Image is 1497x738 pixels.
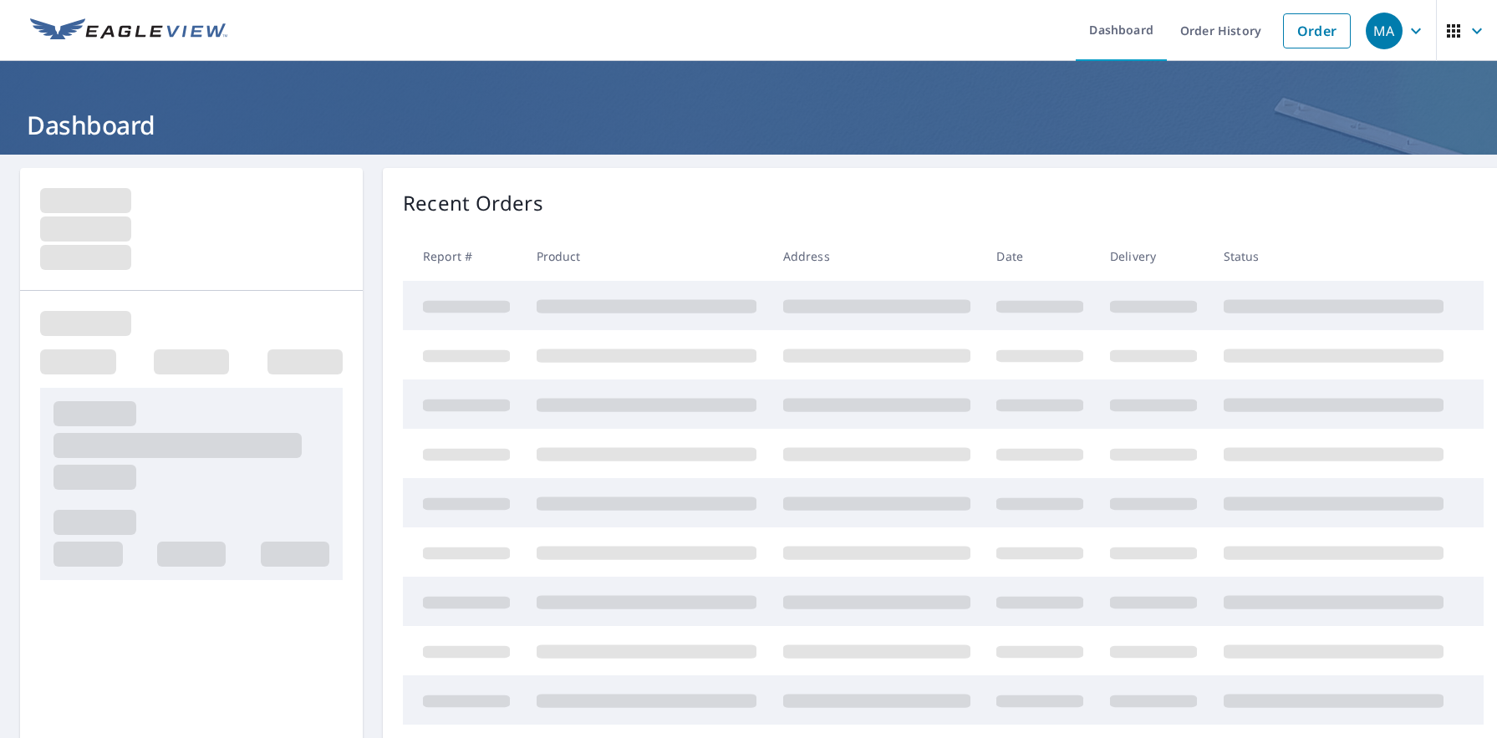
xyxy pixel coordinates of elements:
th: Product [523,232,770,281]
a: Order [1283,13,1351,48]
div: MA [1366,13,1403,49]
th: Delivery [1097,232,1210,281]
th: Address [770,232,984,281]
img: EV Logo [30,18,227,43]
p: Recent Orders [403,188,543,218]
th: Date [983,232,1097,281]
h1: Dashboard [20,108,1477,142]
th: Status [1210,232,1457,281]
th: Report # [403,232,523,281]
